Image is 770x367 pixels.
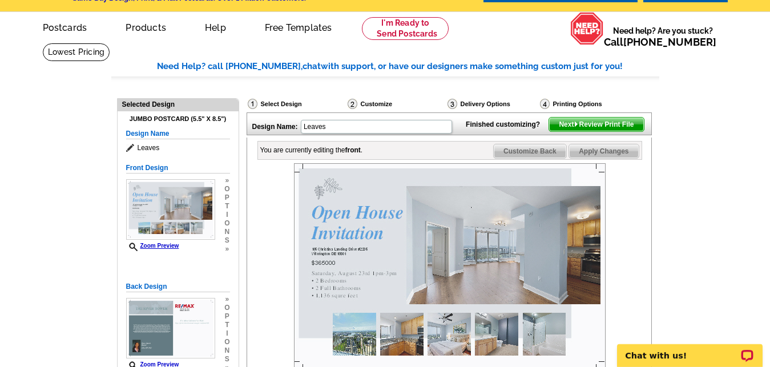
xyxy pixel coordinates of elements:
[345,146,361,154] b: front
[157,60,659,73] div: Need Help? call [PHONE_NUMBER], with support, or have our designers make something custom just fo...
[224,228,229,236] span: n
[25,13,106,40] a: Postcards
[224,202,229,211] span: t
[570,12,604,45] img: help
[224,176,229,185] span: »
[604,25,722,48] span: Need help? Are you stuck?
[126,128,230,139] h5: Design Name
[224,338,229,346] span: o
[549,118,643,131] span: Next Review Print File
[574,122,579,127] img: button-next-arrow-white.png
[126,243,179,249] a: Zoom Preview
[224,329,229,338] span: i
[118,99,239,110] div: Selected Design
[248,99,257,109] img: Select Design
[224,219,229,228] span: o
[247,98,346,112] div: Select Design
[224,245,229,253] span: »
[224,312,229,321] span: p
[187,13,244,40] a: Help
[224,304,229,312] span: o
[107,13,184,40] a: Products
[247,13,350,40] a: Free Templates
[260,145,363,155] div: You are currently editing the .
[540,99,550,109] img: Printing Options & Summary
[224,193,229,202] span: p
[224,236,229,245] span: s
[252,123,298,131] strong: Design Name:
[126,115,230,123] h4: Jumbo Postcard (5.5" x 8.5")
[126,281,230,292] h5: Back Design
[348,99,357,109] img: Customize
[224,355,229,364] span: s
[448,99,457,109] img: Delivery Options
[126,179,215,240] img: Z18876732_00001_1.jpg
[623,36,716,48] a: [PHONE_NUMBER]
[303,61,321,71] span: chat
[494,144,566,158] span: Customize Back
[224,211,229,219] span: i
[126,298,215,358] img: Z18876732_00001_2.jpg
[569,144,638,158] span: Apply Changes
[446,98,539,110] div: Delivery Options
[126,163,230,174] h5: Front Design
[610,331,770,367] iframe: LiveChat chat widget
[604,36,716,48] span: Call
[466,120,547,128] strong: Finished customizing?
[126,142,230,154] span: Leaves
[224,185,229,193] span: o
[224,321,229,329] span: t
[224,295,229,304] span: »
[539,98,640,110] div: Printing Options
[224,346,229,355] span: n
[346,98,446,112] div: Customize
